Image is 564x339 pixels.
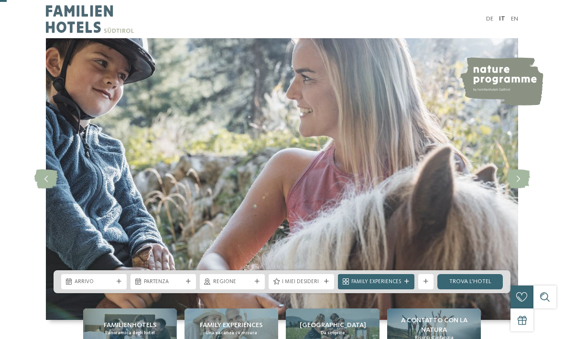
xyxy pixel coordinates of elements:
span: Panoramica degli hotel [105,330,155,336]
a: EN [511,16,518,22]
span: Familienhotels [104,320,157,330]
span: Una vacanza su misura [206,330,257,336]
a: IT [499,16,505,22]
span: Partenza [144,278,183,286]
span: Family Experiences [351,278,401,286]
img: nature programme by Familienhotels Südtirol [459,57,543,106]
span: [GEOGRAPHIC_DATA] [300,320,366,330]
a: trova l’hotel [437,274,503,289]
span: Family experiences [200,320,263,330]
span: Arrivo [75,278,113,286]
span: I miei desideri [282,278,321,286]
span: Regione [213,278,252,286]
span: A contatto con la natura [391,316,477,335]
span: Da scoprire [321,330,345,336]
a: DE [486,16,493,22]
img: Family hotel Alto Adige: the happy family places! [46,38,518,320]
